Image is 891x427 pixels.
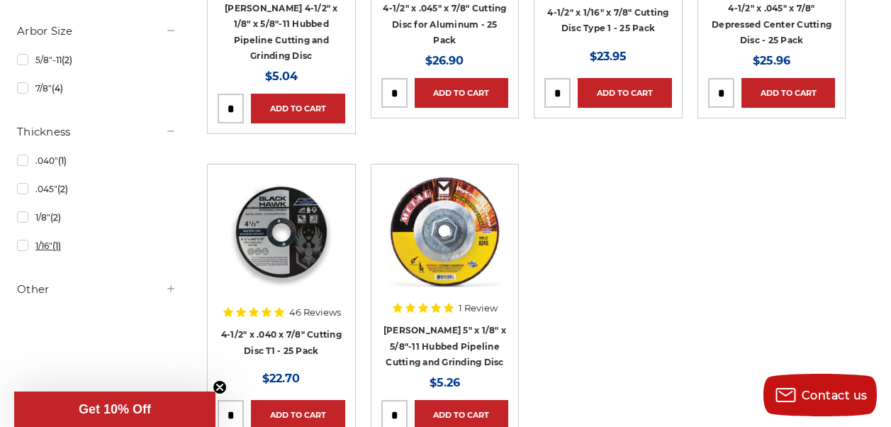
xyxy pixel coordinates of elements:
span: $5.04 [265,70,298,83]
a: 1/16" [17,233,176,258]
h5: Arbor Size [17,23,176,40]
img: Mercer 5" x 1/8" x 5/8"-11 Hubbed Cutting and Light Grinding Wheel [388,174,501,288]
a: Add to Cart [251,94,345,123]
span: (2) [57,184,68,194]
a: 1/8" [17,205,176,230]
a: [PERSON_NAME] 5" x 1/8" x 5/8"-11 Hubbed Pipeline Cutting and Grinding Disc [383,325,506,367]
span: $26.90 [425,54,464,67]
span: (1) [58,155,67,166]
span: (2) [62,55,72,65]
button: Contact us [763,374,877,416]
a: Add to Cart [741,78,836,108]
span: (4) [52,83,63,94]
a: .040" [17,148,176,173]
span: $23.95 [590,50,627,63]
h5: Thickness [17,123,176,140]
button: Close teaser [213,380,227,394]
img: 4-1/2" super thin cut off wheel for fast metal cutting and minimal kerf [225,174,338,288]
a: 4-1/2" x .045" x 7/8" Depressed Center Cutting Disc - 25 Pack [712,3,831,45]
h5: Other [17,281,176,298]
a: 4-1/2" x .040 x 7/8" Cutting Disc T1 - 25 Pack [221,329,342,356]
a: 7/8" [17,76,176,101]
a: 4-1/2" super thin cut off wheel for fast metal cutting and minimal kerf [218,174,345,302]
span: Get 10% Off [79,402,151,416]
a: Add to Cart [415,78,509,108]
span: $5.26 [430,376,460,389]
a: .045" [17,177,176,201]
span: (2) [50,212,61,223]
span: 46 Reviews [289,308,341,317]
span: $22.70 [262,372,300,385]
a: 4-1/2" x .045" x 7/8" Cutting Disc for Aluminum - 25 Pack [383,3,506,45]
span: (1) [52,240,61,251]
span: 1 Review [459,304,498,313]
span: Contact us [802,389,868,402]
div: Get 10% OffClose teaser [14,392,215,427]
span: $25.96 [753,54,790,67]
a: Mercer 5" x 1/8" x 5/8"-11 Hubbed Cutting and Light Grinding Wheel [381,174,509,302]
a: [PERSON_NAME] 4-1/2" x 1/8" x 5/8"-11 Hubbed Pipeline Cutting and Grinding Disc [225,3,338,62]
a: 4-1/2" x 1/16" x 7/8" Cutting Disc Type 1 - 25 Pack [547,7,668,34]
a: Add to Cart [578,78,672,108]
a: 5/8"-11 [17,48,176,72]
